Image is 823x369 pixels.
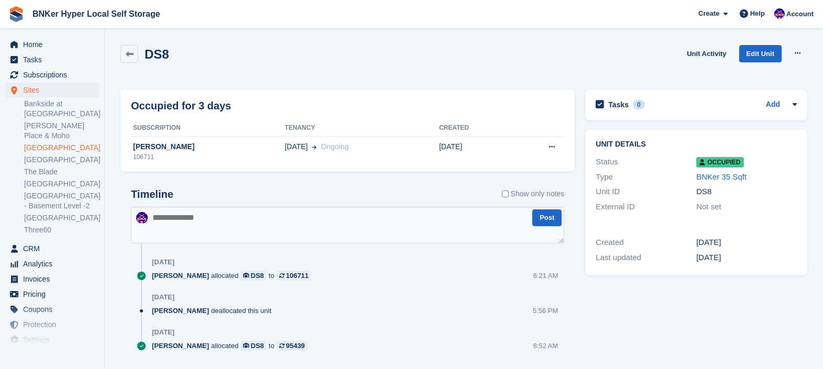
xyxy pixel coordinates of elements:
[750,8,765,19] span: Help
[23,272,86,286] span: Invoices
[24,155,99,165] a: [GEOGRAPHIC_DATA]
[131,120,284,137] th: Subscription
[152,306,209,316] span: [PERSON_NAME]
[786,9,814,19] span: Account
[23,37,86,52] span: Home
[533,341,558,351] div: 8:52 AM
[24,225,99,235] a: Three60
[533,271,558,281] div: 6:21 AM
[739,45,782,62] a: Edit Unit
[251,341,264,351] div: DS8
[439,136,511,167] td: [DATE]
[596,237,696,249] div: Created
[774,8,785,19] img: David Fricker
[696,252,797,264] div: [DATE]
[5,302,99,317] a: menu
[5,256,99,271] a: menu
[698,8,719,19] span: Create
[24,167,99,177] a: The Blade
[596,171,696,183] div: Type
[152,341,313,351] div: allocated to
[24,143,99,153] a: [GEOGRAPHIC_DATA]
[136,212,148,223] img: David Fricker
[596,201,696,213] div: External ID
[24,121,99,141] a: [PERSON_NAME] Place & Moho
[131,98,231,114] h2: Occupied for 3 days
[596,186,696,198] div: Unit ID
[696,201,797,213] div: Not set
[502,188,565,199] label: Show only notes
[5,37,99,52] a: menu
[152,271,209,281] span: [PERSON_NAME]
[596,252,696,264] div: Last updated
[286,271,309,281] div: 106711
[240,341,267,351] a: DS8
[23,68,86,82] span: Subscriptions
[24,191,99,211] a: [GEOGRAPHIC_DATA] - Basement Level -2
[277,271,311,281] a: 106711
[766,99,780,111] a: Add
[5,272,99,286] a: menu
[5,317,99,332] a: menu
[23,241,86,256] span: CRM
[5,68,99,82] a: menu
[23,287,86,301] span: Pricing
[24,179,99,189] a: [GEOGRAPHIC_DATA]
[28,5,164,23] a: BNKer Hyper Local Self Storage
[439,120,511,137] th: Created
[696,157,743,167] span: Occupied
[633,100,645,109] div: 0
[286,341,305,351] div: 95439
[696,186,797,198] div: DS8
[596,156,696,168] div: Status
[284,120,439,137] th: Tenancy
[23,52,86,67] span: Tasks
[8,6,24,22] img: stora-icon-8386f47178a22dfd0bd8f6a31ec36ba5ce8667c1dd55bd0f319d3a0aa187defe.svg
[5,83,99,97] a: menu
[152,293,174,301] div: [DATE]
[608,100,629,109] h2: Tasks
[23,302,86,317] span: Coupons
[131,152,284,162] div: 106711
[5,52,99,67] a: menu
[5,287,99,301] a: menu
[152,341,209,351] span: [PERSON_NAME]
[131,188,173,200] h2: Timeline
[277,341,308,351] a: 95439
[251,271,264,281] div: DS8
[284,141,308,152] span: [DATE]
[152,328,174,337] div: [DATE]
[23,317,86,332] span: Protection
[596,140,797,149] h2: Unit details
[683,45,730,62] a: Unit Activity
[152,271,316,281] div: allocated to
[5,332,99,347] a: menu
[502,188,509,199] input: Show only notes
[23,332,86,347] span: Settings
[240,271,267,281] a: DS8
[5,241,99,256] a: menu
[24,213,99,223] a: [GEOGRAPHIC_DATA]
[152,258,174,266] div: [DATE]
[131,141,284,152] div: [PERSON_NAME]
[533,306,558,316] div: 5:56 PM
[145,47,169,61] h2: DS8
[24,99,99,119] a: Bankside at [GEOGRAPHIC_DATA]
[23,83,86,97] span: Sites
[696,237,797,249] div: [DATE]
[152,306,277,316] div: deallocated this unit
[532,209,562,227] button: Post
[23,256,86,271] span: Analytics
[696,172,747,181] a: BNKer 35 Sqft
[321,142,348,151] span: Ongoing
